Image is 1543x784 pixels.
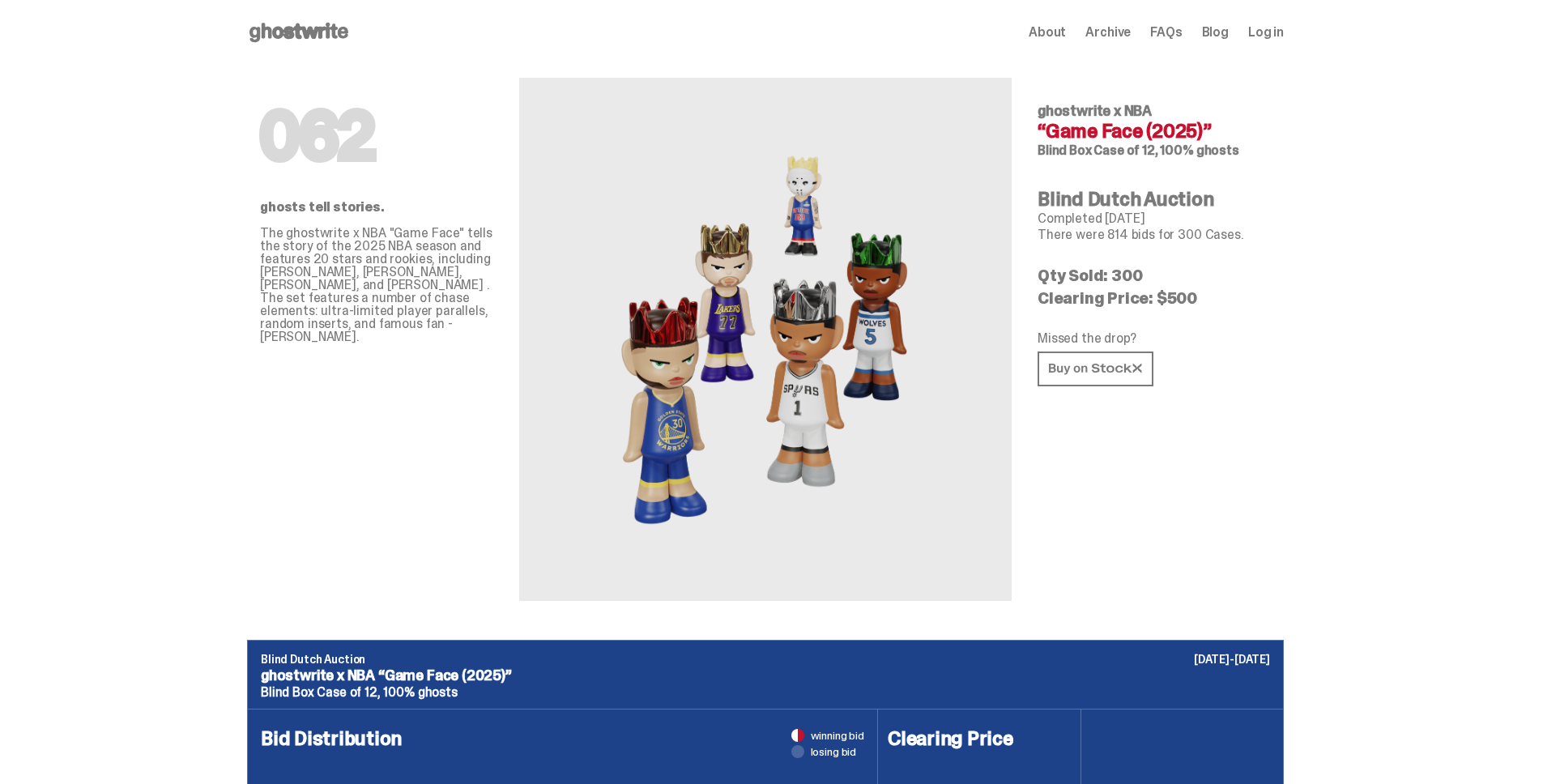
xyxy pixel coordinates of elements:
[260,227,493,343] p: The ghostwrite x NBA "Game Face" tells the story of the 2025 NBA season and features 20 stars and...
[1038,212,1271,225] p: Completed [DATE]
[260,104,493,168] h1: 062
[587,117,944,562] img: NBA&ldquo;Game Face (2025)&rdquo;
[1194,654,1270,665] p: [DATE]-[DATE]
[1038,228,1271,241] p: There were 814 bids for 300 Cases.
[1085,26,1131,39] a: Archive
[811,746,857,757] span: losing bid
[1038,190,1271,209] h4: Blind Dutch Auction
[1150,26,1182,39] a: FAQs
[1029,26,1066,39] a: About
[1038,101,1152,121] span: ghostwrite x NBA
[1248,26,1284,39] a: Log in
[261,668,1270,683] p: ghostwrite x NBA “Game Face (2025)”
[1038,142,1239,159] span: Blind Box Case of 12, 100% ghosts
[261,684,458,701] span: Blind Box Case of 12, 100% ghosts
[811,730,864,741] span: winning bid
[261,654,1270,665] p: Blind Dutch Auction
[1038,121,1271,141] h4: “Game Face (2025)”
[1038,290,1271,306] p: Clearing Price: $500
[1038,332,1271,345] p: Missed the drop?
[1202,26,1229,39] a: Blog
[260,201,493,214] p: ghosts tell stories.
[1038,267,1271,283] p: Qty Sold: 300
[888,729,1071,748] h4: Clearing Price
